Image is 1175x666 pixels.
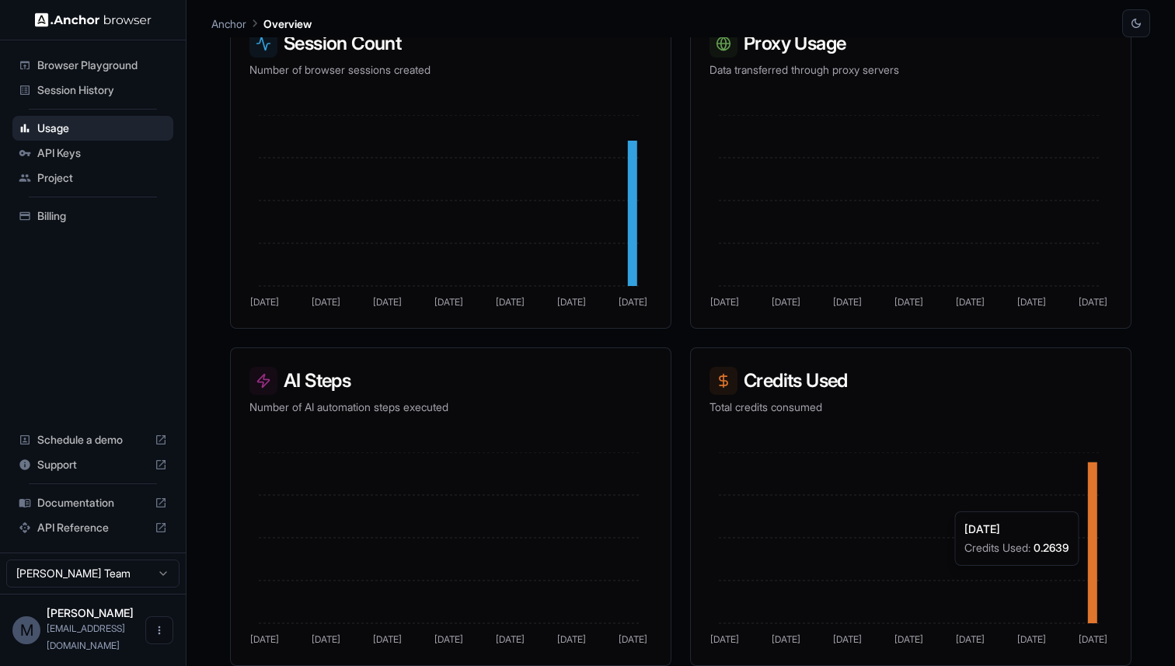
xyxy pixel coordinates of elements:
span: Browser Playground [37,58,167,73]
tspan: [DATE] [434,296,463,308]
div: Billing [12,204,173,228]
tspan: [DATE] [1079,633,1107,645]
p: Anchor [211,16,246,32]
tspan: [DATE] [1017,633,1046,645]
tspan: [DATE] [434,633,463,645]
tspan: [DATE] [619,296,647,308]
img: Anchor Logo [35,12,152,27]
span: Schedule a demo [37,432,148,448]
div: Usage [12,116,173,141]
tspan: [DATE] [557,633,586,645]
span: marton@craft.do [47,622,125,651]
tspan: [DATE] [894,633,923,645]
span: API Keys [37,145,167,161]
p: Overview [263,16,312,32]
p: Number of browser sessions created [249,62,652,78]
tspan: [DATE] [956,633,985,645]
span: Marton Wernigg [47,606,134,619]
p: Number of AI automation steps executed [249,399,652,415]
tspan: [DATE] [250,633,279,645]
tspan: [DATE] [710,296,739,308]
tspan: [DATE] [373,633,402,645]
tspan: [DATE] [496,296,525,308]
span: Documentation [37,495,148,511]
span: Session History [37,82,167,98]
p: Data transferred through proxy servers [710,62,1112,78]
button: Open menu [145,616,173,644]
div: Session History [12,78,173,103]
span: Billing [37,208,167,224]
span: Usage [37,120,167,136]
div: M [12,616,40,644]
span: API Reference [37,520,148,535]
tspan: [DATE] [1079,296,1107,308]
div: Support [12,452,173,477]
tspan: [DATE] [894,296,923,308]
tspan: [DATE] [557,296,586,308]
div: Schedule a demo [12,427,173,452]
div: Documentation [12,490,173,515]
span: Support [37,457,148,472]
nav: breadcrumb [211,15,312,32]
h3: Credits Used [710,367,1112,395]
div: API Reference [12,515,173,540]
tspan: [DATE] [772,296,800,308]
span: Project [37,170,167,186]
tspan: [DATE] [710,633,739,645]
h3: AI Steps [249,367,652,395]
h3: Session Count [249,30,652,58]
tspan: [DATE] [496,633,525,645]
tspan: [DATE] [833,633,862,645]
tspan: [DATE] [956,296,985,308]
div: API Keys [12,141,173,166]
h3: Proxy Usage [710,30,1112,58]
p: Total credits consumed [710,399,1112,415]
tspan: [DATE] [772,633,800,645]
div: Project [12,166,173,190]
tspan: [DATE] [312,296,340,308]
tspan: [DATE] [250,296,279,308]
div: Browser Playground [12,53,173,78]
tspan: [DATE] [312,633,340,645]
tspan: [DATE] [619,633,647,645]
tspan: [DATE] [1017,296,1046,308]
tspan: [DATE] [833,296,862,308]
tspan: [DATE] [373,296,402,308]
